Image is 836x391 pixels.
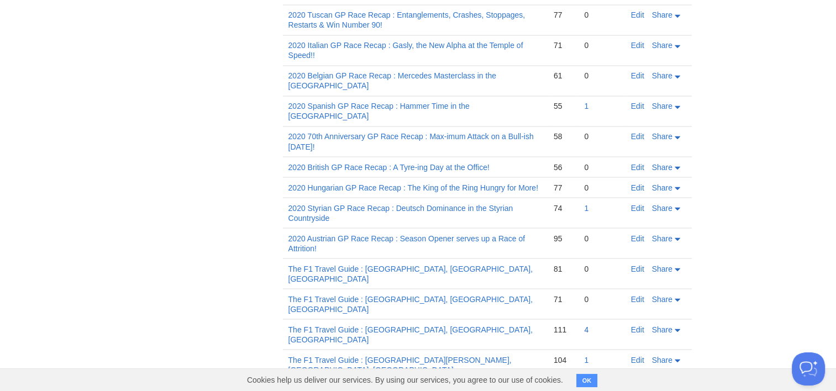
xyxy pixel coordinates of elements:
a: Edit [631,10,644,19]
span: Share [652,183,672,192]
a: Edit [631,41,644,50]
a: Edit [631,325,644,334]
a: 2020 Spanish GP Race Recap : Hammer Time in the [GEOGRAPHIC_DATA] [288,102,470,120]
div: 71 [554,40,573,50]
div: 58 [554,131,573,141]
div: 0 [584,71,619,81]
span: Share [652,234,672,242]
a: Edit [631,294,644,303]
span: Share [652,325,672,334]
div: 0 [584,294,619,304]
button: OK [576,374,598,387]
span: Share [652,264,672,273]
div: 0 [584,131,619,141]
a: 2020 70th Anniversary GP Race Recap : Max-imum Attack on a Bull-ish [DATE]! [288,132,534,151]
span: Share [652,41,672,50]
div: 95 [554,233,573,243]
a: 1 [584,102,588,110]
iframe: Help Scout Beacon - Open [792,352,825,385]
a: 2020 Hungarian GP Race Recap : The King of the Ring Hungry for More! [288,183,538,192]
div: 55 [554,101,573,111]
span: Share [652,132,672,141]
a: Edit [631,183,644,192]
span: Share [652,203,672,212]
div: 0 [584,162,619,172]
div: 0 [584,10,619,20]
a: The F1 Travel Guide : [GEOGRAPHIC_DATA], [GEOGRAPHIC_DATA], [GEOGRAPHIC_DATA] [288,264,533,283]
a: 2020 Belgian GP Race Recap : Mercedes Masterclass in the [GEOGRAPHIC_DATA] [288,71,496,90]
a: Edit [631,234,644,242]
a: 1 [584,355,588,364]
a: Edit [631,71,644,80]
span: Share [652,71,672,80]
div: 61 [554,71,573,81]
span: Cookies help us deliver our services. By using our services, you agree to our use of cookies. [236,369,574,391]
div: 56 [554,162,573,172]
a: The F1 Travel Guide : [GEOGRAPHIC_DATA], [GEOGRAPHIC_DATA], [GEOGRAPHIC_DATA] [288,294,533,313]
a: 4 [584,325,588,334]
span: Share [652,355,672,364]
span: Share [652,102,672,110]
a: Edit [631,102,644,110]
a: Edit [631,264,644,273]
div: 0 [584,263,619,273]
a: 2020 Italian GP Race Recap : Gasly, the New Alpha at the Temple of Speed!! [288,41,523,60]
div: 81 [554,263,573,273]
a: 2020 Tuscan GP Race Recap : Entanglements, Crashes, Stoppages, Restarts & Win Number 90! [288,10,525,29]
a: Edit [631,203,644,212]
div: 104 [554,355,573,364]
div: 111 [554,324,573,334]
div: 0 [584,40,619,50]
a: The F1 Travel Guide : [GEOGRAPHIC_DATA], [GEOGRAPHIC_DATA], [GEOGRAPHIC_DATA] [288,325,533,344]
div: 77 [554,182,573,192]
div: 77 [554,10,573,20]
div: 0 [584,182,619,192]
a: 2020 British GP Race Recap : A Tyre-ing Day at the Office! [288,162,490,171]
div: 71 [554,294,573,304]
div: 0 [584,233,619,243]
a: 2020 Styrian GP Race Recap : Deutsch Dominance in the Styrian Countryside [288,203,513,222]
a: The F1 Travel Guide : [GEOGRAPHIC_DATA][PERSON_NAME], [GEOGRAPHIC_DATA], [GEOGRAPHIC_DATA] [288,355,512,374]
div: 74 [554,203,573,213]
a: Edit [631,132,644,141]
a: Edit [631,162,644,171]
span: Share [652,10,672,19]
a: 1 [584,203,588,212]
span: Share [652,162,672,171]
a: Edit [631,355,644,364]
span: Share [652,294,672,303]
a: 2020 Austrian GP Race Recap : Season Opener serves up a Race of Attrition! [288,234,525,252]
